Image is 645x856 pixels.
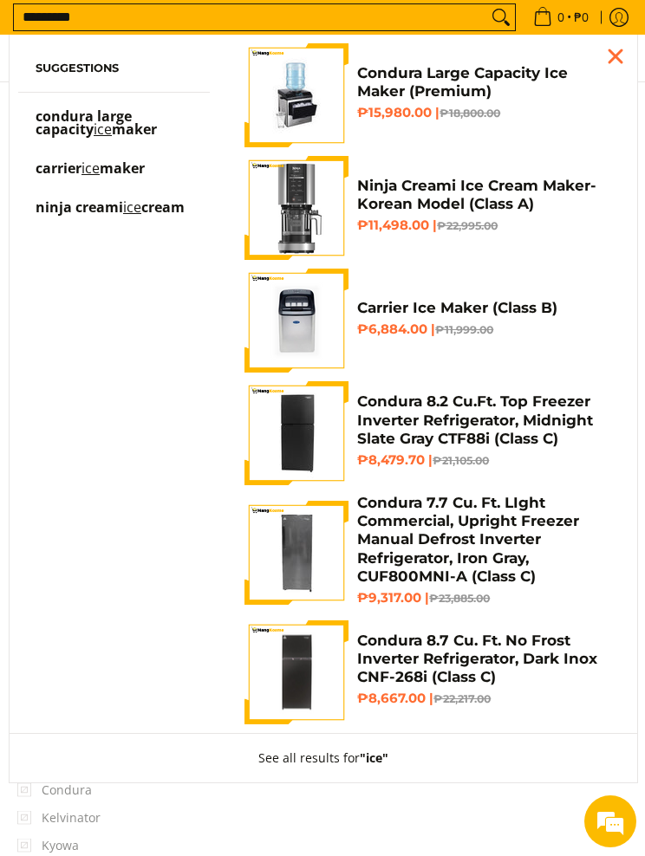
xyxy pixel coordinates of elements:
[36,107,132,139] span: condura large capacity
[357,177,611,213] h4: Ninja Creami Ice Cream Maker- Korean Model (Class A)
[360,749,388,766] strong: "ice"
[100,159,145,178] span: maker
[357,590,611,607] h6: ₱9,317.00 |
[528,8,594,27] span: •
[36,201,192,231] a: ninja creami ice cream
[357,217,611,235] h6: ₱11,498.00 |
[81,159,100,178] mark: ice
[437,219,498,232] del: ₱22,995.00
[357,299,611,317] h4: Carrier Ice Maker (Class B)
[244,501,349,605] img: Condura 7.7 Cu. Ft. LIght Commercial, Upright Freezer Manual Defrost Inverter Refrigerator, Iron ...
[435,323,493,336] del: ₱11,999.00
[244,269,349,373] img: Carrier Ice Maker (Class B)
[357,494,611,586] h4: Condura 7.7 Cu. Ft. LIght Commercial, Upright Freezer Manual Defrost Inverter Refrigerator, Iron ...
[244,156,349,260] img: ninja-creami-ice-cream-maker-gray-korean-model-full-view-mang-kosme
[433,692,491,705] del: ₱22,217.00
[36,198,123,217] span: ninja creami
[357,321,611,339] h6: ₱6,884.00 |
[36,159,81,178] span: carrier
[571,11,591,23] span: ₱0
[244,43,611,147] a: https://mangkosme.com/products/condura-large-capacity-ice-maker-premium Condura Large Capacity Ic...
[244,43,349,147] img: https://mangkosme.com/products/condura-large-capacity-ice-maker-premium
[17,776,92,804] span: Condura
[244,156,611,260] a: ninja-creami-ice-cream-maker-gray-korean-model-full-view-mang-kosme Ninja Creami Ice Cream Maker-...
[357,452,611,470] h6: ₱8,479.70 |
[487,4,515,30] button: Search
[123,198,141,217] mark: ice
[433,454,489,467] del: ₱21,105.00
[241,734,406,782] button: See all results for"ice"
[36,201,185,231] p: ninja creami ice cream
[244,381,349,485] img: Condura 8.2 Cu.Ft. Top Freezer Inverter Refrigerator, Midnight Slate Gray CTF88i (Class C)
[90,97,291,120] div: Chat with us now
[9,473,330,534] textarea: Type your message and hit 'Enter'
[284,9,326,50] div: Minimize live chat window
[17,804,101,832] span: Kelvinator
[244,621,349,723] img: Condura 8.7 Cu. Ft. No Frost Inverter Refrigerator, Dark Inox CNF-268i (Class C)
[101,218,239,393] span: We're online!
[94,120,112,139] mark: ice
[555,11,567,23] span: 0
[440,107,500,120] del: ₱18,800.00
[357,691,611,708] h6: ₱8,667.00 |
[603,43,629,69] div: Close pop up
[112,120,157,139] span: maker
[141,198,185,217] span: cream
[36,162,192,192] a: carrier ice maker
[36,162,145,192] p: carrier ice maker
[357,392,611,448] h4: Condura 8.2 Cu.Ft. Top Freezer Inverter Refrigerator, Midnight Slate Gray CTF88i (Class C)
[244,620,611,724] a: Condura 8.7 Cu. Ft. No Frost Inverter Refrigerator, Dark Inox CNF-268i (Class C) Condura 8.7 Cu. ...
[357,632,611,687] h4: Condura 8.7 Cu. Ft. No Frost Inverter Refrigerator, Dark Inox CNF-268i (Class C)
[36,61,192,75] h6: Suggestions
[244,494,611,612] a: Condura 7.7 Cu. Ft. LIght Commercial, Upright Freezer Manual Defrost Inverter Refrigerator, Iron ...
[357,105,611,122] h6: ₱15,980.00 |
[244,381,611,485] a: Condura 8.2 Cu.Ft. Top Freezer Inverter Refrigerator, Midnight Slate Gray CTF88i (Class C) Condur...
[244,269,611,373] a: Carrier Ice Maker (Class B) Carrier Ice Maker (Class B) ₱6,884.00 |₱11,999.00
[36,110,192,153] a: condura large capacity ice maker
[429,592,490,605] del: ₱23,885.00
[357,64,611,101] h4: Condura Large Capacity Ice Maker (Premium)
